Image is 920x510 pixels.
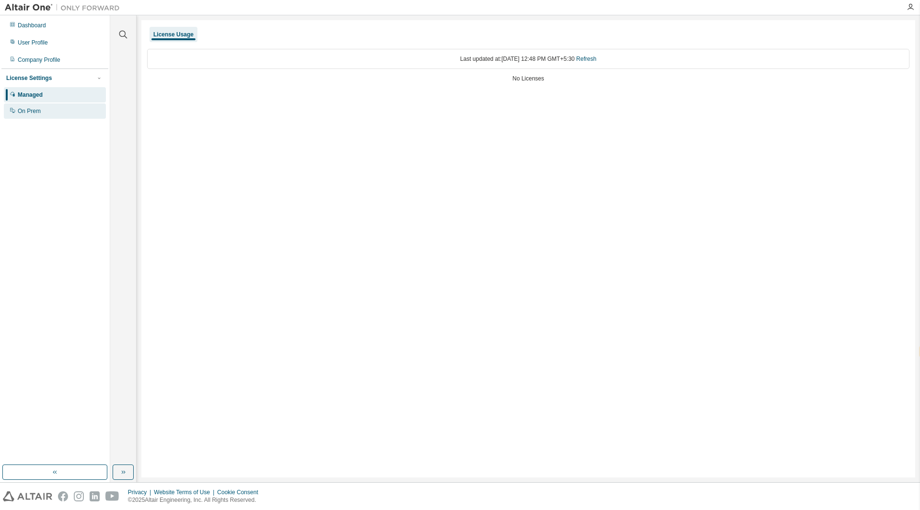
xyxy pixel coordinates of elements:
img: Altair One [5,3,125,12]
a: Refresh [576,56,597,62]
div: User Profile [18,39,48,46]
div: Dashboard [18,22,46,29]
img: linkedin.svg [90,491,100,501]
div: License Usage [153,31,194,38]
img: instagram.svg [74,491,84,501]
div: Company Profile [18,56,60,64]
img: altair_logo.svg [3,491,52,501]
p: © 2025 Altair Engineering, Inc. All Rights Reserved. [128,496,264,504]
div: Managed [18,91,43,99]
div: Cookie Consent [217,488,264,496]
div: Website Terms of Use [154,488,217,496]
div: Last updated at: [DATE] 12:48 PM GMT+5:30 [147,49,909,69]
img: youtube.svg [105,491,119,501]
div: License Settings [6,74,52,82]
img: facebook.svg [58,491,68,501]
div: No Licenses [147,75,909,82]
div: Privacy [128,488,154,496]
div: On Prem [18,107,41,115]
